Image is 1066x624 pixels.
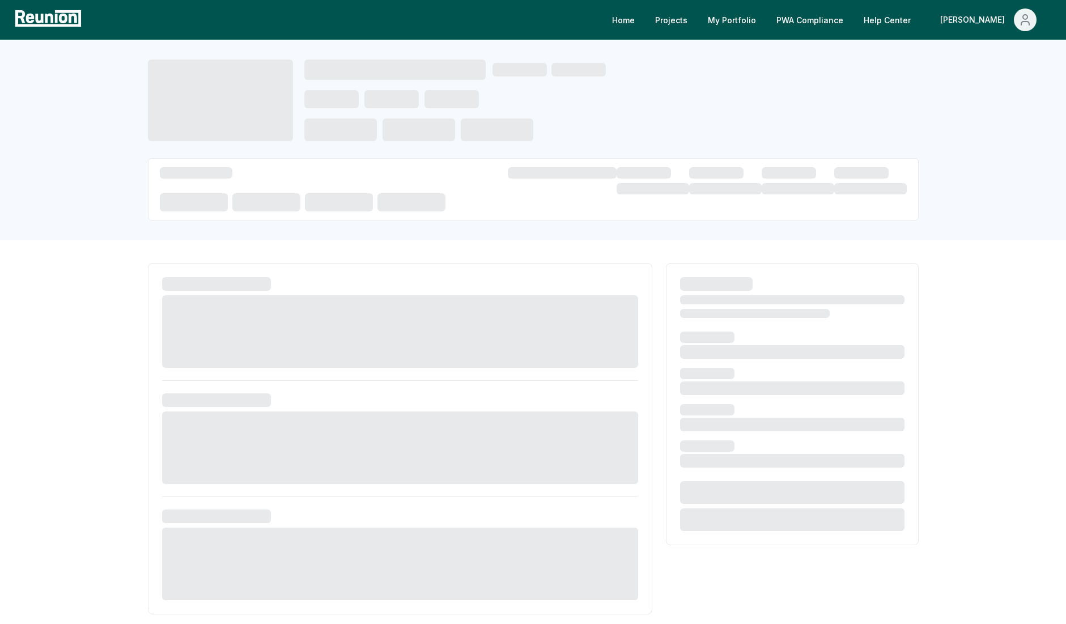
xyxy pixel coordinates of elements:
a: PWA Compliance [767,9,852,31]
a: My Portfolio [699,9,765,31]
a: Projects [646,9,696,31]
button: [PERSON_NAME] [931,9,1046,31]
a: Help Center [855,9,920,31]
div: [PERSON_NAME] [940,9,1009,31]
nav: Main [603,9,1055,31]
a: Home [603,9,644,31]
